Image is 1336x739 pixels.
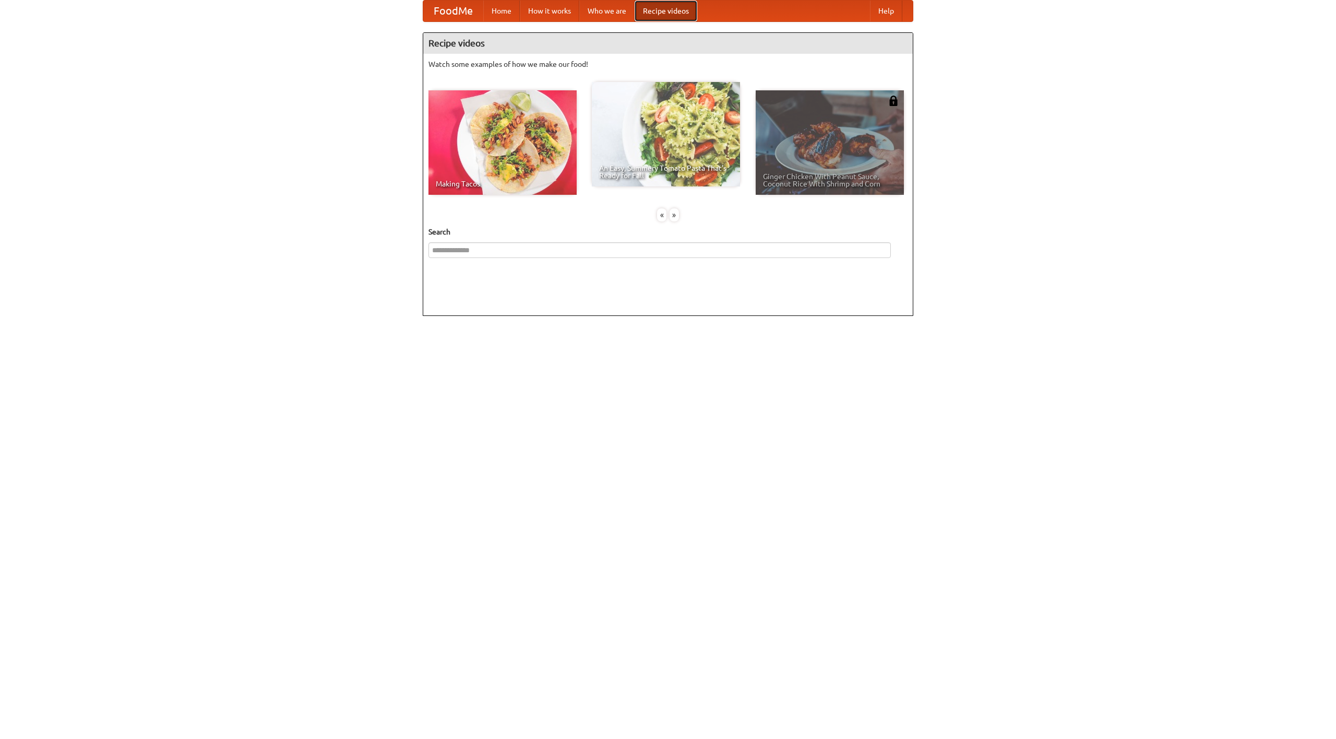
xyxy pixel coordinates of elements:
a: Making Tacos [428,90,577,195]
a: How it works [520,1,579,21]
a: Help [870,1,902,21]
span: Making Tacos [436,180,569,187]
a: An Easy, Summery Tomato Pasta That's Ready for Fall [592,82,740,186]
span: An Easy, Summery Tomato Pasta That's Ready for Fall [599,165,733,179]
a: Who we are [579,1,635,21]
p: Watch some examples of how we make our food! [428,59,908,69]
h5: Search [428,227,908,237]
img: 483408.png [888,96,899,106]
h4: Recipe videos [423,33,913,54]
a: FoodMe [423,1,483,21]
div: » [670,208,679,221]
div: « [657,208,666,221]
a: Home [483,1,520,21]
a: Recipe videos [635,1,697,21]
